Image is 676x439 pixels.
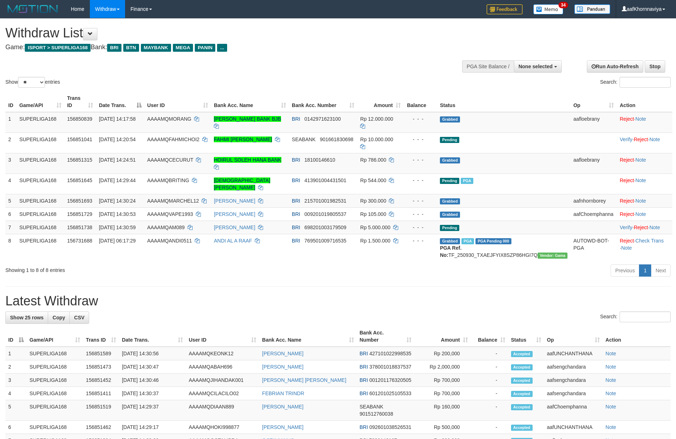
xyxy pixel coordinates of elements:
span: AAAAMQFAHMICHOI2 [147,137,199,142]
a: Note [606,377,616,383]
td: aafloebrany [570,153,617,174]
td: · [617,174,672,194]
a: Verify [620,225,632,230]
a: Note [606,351,616,356]
td: TF_250930_TXAEJFYIX8SZP86HGI7Q [437,234,570,262]
span: MEGA [173,44,193,52]
td: SUPERLIGA168 [27,421,83,434]
span: Rp 10.000.000 [360,137,393,142]
td: 1 [5,112,17,133]
td: aafnhornborey [570,194,617,207]
a: FAHMI [PERSON_NAME] [214,137,272,142]
a: Reject [634,137,648,142]
a: Next [651,264,671,277]
a: 1 [639,264,651,277]
a: Note [635,157,646,163]
a: Show 25 rows [5,311,48,324]
a: [PERSON_NAME] [PERSON_NAME] [262,377,346,383]
td: Rp 700,000 [414,374,471,387]
img: MOTION_logo.png [5,4,60,14]
td: [DATE] 14:30:46 [119,374,186,387]
span: BRI [292,225,300,230]
td: · [617,207,672,221]
span: Rp 1.500.000 [360,238,390,244]
td: aafsengchandara [544,374,603,387]
span: Rp 12.000.000 [360,116,393,122]
a: Note [606,424,616,430]
td: Rp 2,000,000 [414,360,471,374]
span: Copy 901512760038 to clipboard [360,411,393,417]
td: aafsengchandara [544,387,603,400]
td: [DATE] 14:30:37 [119,387,186,400]
span: AAAAMQBRITING [147,177,189,183]
td: SUPERLIGA168 [17,234,64,262]
th: Balance [404,92,437,112]
span: Copy 009201019805537 to clipboard [304,211,346,217]
td: SUPERLIGA168 [17,133,64,153]
a: Reject [620,198,634,204]
th: Date Trans.: activate to sort column descending [96,92,144,112]
td: SUPERLIGA168 [17,153,64,174]
td: · · [617,221,672,234]
span: Accepted [511,351,533,357]
a: [PERSON_NAME] [214,225,255,230]
td: 5 [5,194,17,207]
td: - [471,360,508,374]
th: Bank Acc. Name: activate to sort column ascending [211,92,289,112]
td: SUPERLIGA168 [27,347,83,360]
td: · · [617,234,672,262]
td: 156851452 [83,374,119,387]
th: Amount: activate to sort column ascending [414,326,471,347]
span: AAAAMQVAPE1993 [147,211,193,217]
span: [DATE] 06:17:29 [99,238,135,244]
a: Note [606,404,616,410]
a: Previous [611,264,639,277]
h4: Game: Bank: [5,44,443,51]
label: Search: [600,77,671,88]
span: Copy 769501009716535 to clipboard [304,238,346,244]
td: 6 [5,207,17,221]
span: Grabbed [440,157,460,163]
div: - - - [406,115,434,123]
th: Status [437,92,570,112]
div: - - - [406,211,434,218]
span: Grabbed [440,238,460,244]
td: AAAAMQABAH696 [186,360,259,374]
td: - [471,347,508,360]
th: Bank Acc. Number: activate to sort column ascending [289,92,357,112]
td: aafChoemphanna [544,400,603,421]
a: Reject [620,211,634,217]
span: Copy 378001018837537 to clipboard [369,364,411,370]
span: BRI [292,198,300,204]
button: None selected [514,60,562,73]
td: 2 [5,133,17,153]
a: Reject [620,116,634,122]
span: AAAAMQMORANG [147,116,192,122]
th: Bank Acc. Name: activate to sort column ascending [259,326,357,347]
span: AAAAMQANDI0511 [147,238,192,244]
a: Note [649,137,660,142]
span: 156851041 [67,137,92,142]
span: [DATE] 14:24:51 [99,157,135,163]
span: Accepted [511,425,533,431]
span: Accepted [511,404,533,410]
td: SUPERLIGA168 [27,360,83,374]
th: ID: activate to sort column descending [5,326,27,347]
span: Accepted [511,364,533,370]
td: 8 [5,234,17,262]
span: Rp 300.000 [360,198,386,204]
td: 7 [5,221,17,234]
a: [PERSON_NAME] [262,404,303,410]
span: Rp 5.000.000 [360,225,390,230]
td: AAAAMQJIHANDAK001 [186,374,259,387]
a: Note [635,198,646,204]
td: 4 [5,174,17,194]
span: Grabbed [440,198,460,204]
span: Copy 901661830698 to clipboard [320,137,353,142]
td: 156851519 [83,400,119,421]
td: - [471,374,508,387]
td: aafChoemphanna [570,207,617,221]
td: aafloebrany [570,112,617,133]
span: Rp 544.000 [360,177,386,183]
div: - - - [406,136,434,143]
